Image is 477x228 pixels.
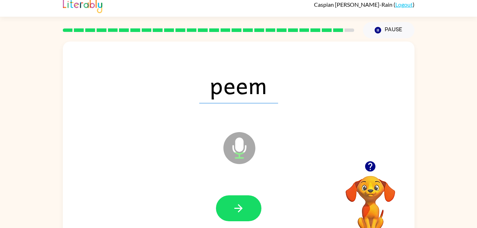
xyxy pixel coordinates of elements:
span: Caspian [PERSON_NAME]-Rain [314,1,394,8]
button: Pause [363,22,414,38]
div: ( ) [314,1,414,8]
span: peem [199,66,278,103]
a: Logout [395,1,413,8]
